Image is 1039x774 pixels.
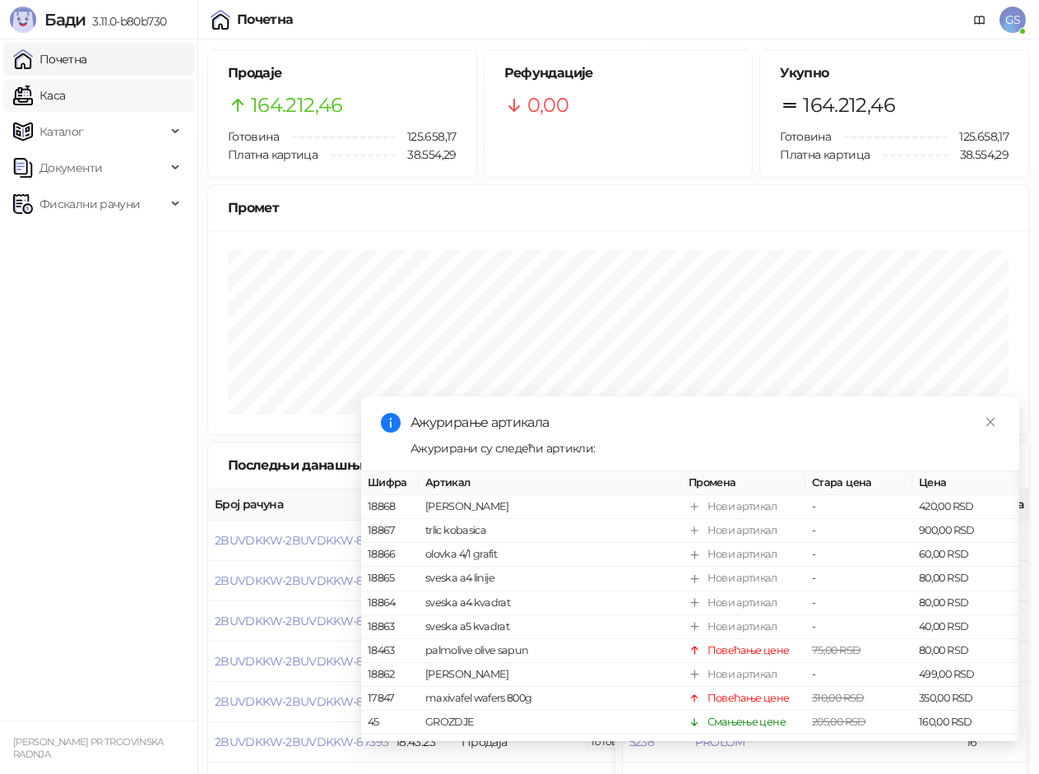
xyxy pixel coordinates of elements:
td: palmolive olive sapun [419,639,682,663]
th: Артикал [419,471,682,495]
th: Број рачуна [208,489,389,521]
div: Повећање цене [707,738,790,754]
td: 18866 [361,543,419,567]
td: coca-cola zero 0,25l [419,735,682,758]
h5: Продаје [228,63,457,83]
button: 2BUVDKKW-2BUVDKKW-87394 [215,694,389,709]
a: Каса [13,79,65,112]
div: Нови артикал [707,594,777,610]
span: 310,00 RSD [812,692,865,704]
div: Промет [228,197,1009,218]
td: 45 [361,711,419,735]
th: Шифра [361,471,419,495]
td: - [805,543,912,567]
span: GS [1000,7,1026,33]
td: - [805,495,912,519]
div: Нови артикал [707,498,777,515]
button: 2BUVDKKW-2BUVDKKW-87398 [215,533,389,548]
td: 18864 [361,591,419,614]
span: Готовина [780,129,831,144]
td: olovka 4/1 grafit [419,543,682,567]
td: sveska a5 kvadrat [419,615,682,639]
span: 125.658,17 [396,127,457,146]
td: maxivafel wafers 800g [419,687,682,711]
td: 60,00 RSD [912,543,1019,567]
th: Стара цена [805,471,912,495]
div: Ажурирање артикала [410,413,1000,433]
td: - [805,591,912,614]
button: 2BUVDKKW-2BUVDKKW-87397 [215,573,388,588]
td: 65,00 RSD [912,735,1019,758]
td: 499,00 RSD [912,663,1019,687]
span: Фискални рачуни [39,188,140,220]
span: Готовина [228,129,279,144]
div: Нови артикал [707,619,777,635]
th: Промена [682,471,805,495]
div: Повећање цене [707,642,790,659]
td: - [805,567,912,591]
span: 75,00 RSD [812,644,860,656]
td: 350,00 RSD [912,687,1019,711]
a: Close [981,413,1000,431]
td: - [805,663,912,687]
span: Документи [39,151,102,184]
td: - [805,615,912,639]
td: [PERSON_NAME] [419,495,682,519]
span: 0,00 [527,90,568,121]
td: 160,00 RSD [912,711,1019,735]
td: 80,00 RSD [912,591,1019,614]
td: 17847 [361,687,419,711]
td: GROZDJE [419,711,682,735]
td: 80,00 RSD [912,639,1019,663]
td: sveska a4 kvadrat [419,591,682,614]
div: Нови артикал [707,570,777,586]
small: [PERSON_NAME] PR TRGOVINSKA RADNJA [13,736,164,760]
td: 18463 [361,639,419,663]
div: Нови артикал [707,666,777,683]
span: 3.11.0-b80b730 [86,14,166,29]
span: 60,00 RSD [812,739,861,752]
td: - [805,519,912,543]
img: Logo [10,7,36,33]
td: 18865 [361,567,419,591]
td: trlic kobasica [419,519,682,543]
div: Нови артикал [707,546,777,563]
span: 38.554,29 [396,146,456,164]
div: Почетна [237,13,294,26]
span: 2BUVDKKW-2BUVDKKW-87393 [215,735,388,749]
span: close [985,416,996,428]
td: [PERSON_NAME] [419,663,682,687]
div: Смањење цене [707,714,786,730]
span: 164.212,46 [803,90,895,121]
span: Каталог [39,115,84,148]
td: 18867 [361,519,419,543]
td: 18868 [361,495,419,519]
span: Бади [44,10,86,30]
a: Почетна [13,43,87,76]
button: 2BUVDKKW-2BUVDKKW-87396 [215,614,389,628]
span: Платна картица [228,147,318,162]
td: 18130 [361,735,419,758]
h5: Рефундације [504,63,733,83]
div: Последњи данашњи рачуни [228,455,446,475]
td: 18862 [361,663,419,687]
button: 2BUVDKKW-2BUVDKKW-87395 [215,654,388,669]
td: sveska a4 linije [419,567,682,591]
span: 125.658,17 [948,127,1009,146]
td: 80,00 RSD [912,567,1019,591]
td: 18863 [361,615,419,639]
td: 900,00 RSD [912,519,1019,543]
td: 420,00 RSD [912,495,1019,519]
span: 205,00 RSD [812,716,866,728]
div: Нови артикал [707,522,777,539]
span: Платна картица [780,147,870,162]
span: 164.212,46 [251,90,343,121]
th: Цена [912,471,1019,495]
span: 38.554,29 [949,146,1009,164]
td: 40,00 RSD [912,615,1019,639]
